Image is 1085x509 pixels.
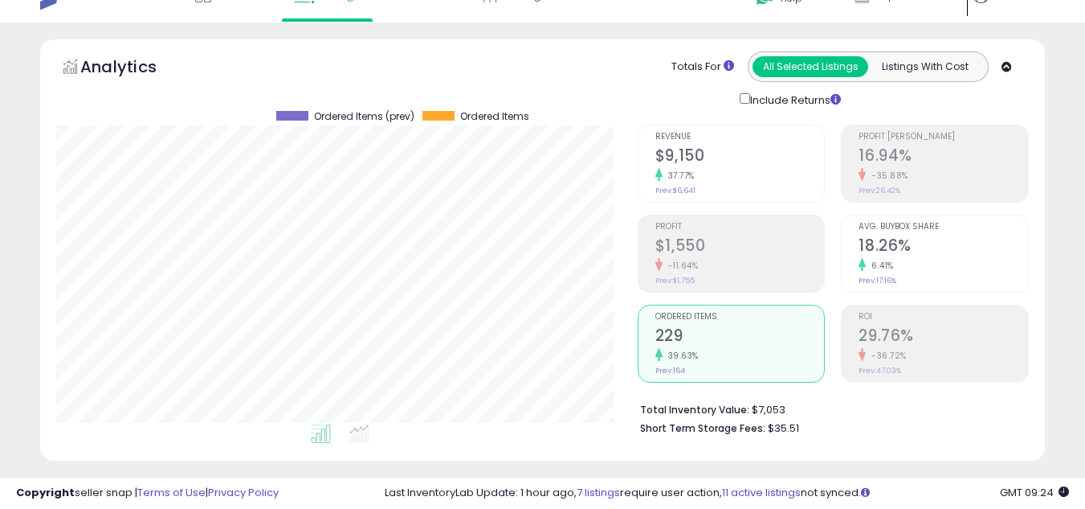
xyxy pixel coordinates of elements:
button: All Selected Listings [753,56,868,77]
small: 6.41% [866,260,894,272]
h2: 229 [655,326,825,348]
span: Avg. Buybox Share [859,223,1028,232]
span: 2025-10-14 09:24 GMT [1000,485,1069,500]
li: $7,053 [640,399,1017,418]
small: -35.88% [866,170,908,182]
span: Revenue [655,133,825,142]
small: -11.64% [663,260,699,272]
div: Include Returns [728,90,860,109]
small: Prev: $1,755 [655,276,695,285]
span: Ordered Items [655,313,825,322]
div: Totals For [671,60,734,75]
button: Listings With Cost [867,56,983,77]
span: ROI [859,313,1028,322]
h5: Analytics [80,55,188,82]
span: Profit [PERSON_NAME] [859,133,1028,142]
h2: $1,550 [655,236,825,258]
small: 37.77% [663,170,695,182]
small: 39.63% [663,350,699,362]
small: Prev: 17.16% [859,276,896,285]
small: -36.72% [866,350,907,362]
h2: 18.26% [859,236,1028,258]
div: Last InventoryLab Update: 1 hour ago, require user action, not synced. [385,486,1069,501]
div: seller snap | | [16,486,279,501]
small: Prev: 164 [655,366,685,376]
h2: 16.94% [859,146,1028,168]
a: Terms of Use [137,485,206,500]
span: Ordered Items [460,111,529,122]
a: 7 listings [577,485,620,500]
h2: 29.76% [859,326,1028,348]
span: Ordered Items (prev) [314,111,414,122]
a: 11 active listings [722,485,801,500]
small: Prev: $6,641 [655,186,695,195]
span: Profit [655,223,825,232]
span: $35.51 [768,421,799,436]
small: Prev: 47.03% [859,366,901,376]
b: Short Term Storage Fees: [640,421,765,435]
b: Total Inventory Value: [640,403,749,417]
h2: $9,150 [655,146,825,168]
strong: Copyright [16,485,75,500]
a: Privacy Policy [208,485,279,500]
small: Prev: 26.42% [859,186,900,195]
